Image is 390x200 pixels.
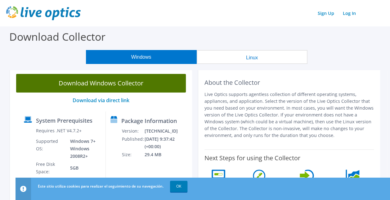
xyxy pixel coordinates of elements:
a: Sign Up [315,9,337,18]
td: Supported OS: [36,137,65,160]
a: Download Windows Collector [16,74,186,93]
td: Version: [122,127,144,135]
label: Download Collector [9,30,105,44]
td: Free Disk Space: [36,160,65,176]
label: Package Information [121,118,177,124]
span: Este sitio utiliza cookies para realizar el seguimiento de su navegación. [38,184,164,189]
button: Linux [197,50,307,64]
td: Windows 7+ Windows 2008R2+ [65,137,101,160]
h2: About the Collector [204,79,374,86]
td: 1GB [65,176,101,184]
td: [TECHNICAL_ID] [144,127,189,135]
label: System Prerequisites [36,117,92,124]
a: Download via direct link [73,97,129,104]
a: OK [170,181,187,192]
label: Next Steps for using the Collector [204,154,300,162]
td: 5GB [65,160,101,176]
td: Size: [122,151,144,159]
p: Live Optics supports agentless collection of different operating systems, appliances, and applica... [204,91,374,139]
td: [DATE] 9:37:42 (+00:00) [144,135,189,151]
td: 29.4 MB [144,151,189,159]
label: Requires .NET V4.7.2+ [36,128,82,134]
button: Windows [86,50,197,64]
a: Log In [340,9,359,18]
td: Memory: [36,176,65,184]
img: live_optics_svg.svg [6,6,81,20]
td: Published: [122,135,144,151]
